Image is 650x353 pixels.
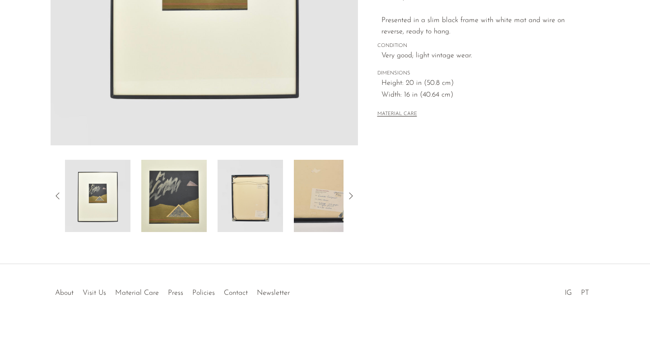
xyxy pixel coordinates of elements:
span: Height: 20 in (50.8 cm) [381,78,580,89]
img: Pyramidal Collage, Framed [218,160,283,232]
a: Visit Us [83,289,106,297]
a: IG [565,289,572,297]
a: Material Care [115,289,159,297]
a: Policies [192,289,215,297]
a: Press [168,289,183,297]
span: Very good; light vintage wear. [381,50,580,62]
ul: Social Medias [560,282,594,299]
span: DIMENSIONS [377,70,580,78]
a: About [55,289,74,297]
button: MATERIAL CARE [377,111,417,118]
span: Width: 16 in (40.64 cm) [381,89,580,101]
img: Pyramidal Collage, Framed [65,160,130,232]
ul: Quick links [51,282,294,299]
span: CONDITION [377,42,580,50]
a: Contact [224,289,248,297]
img: Pyramidal Collage, Framed [294,160,359,232]
a: PT [581,289,589,297]
img: Pyramidal Collage, Framed [141,160,207,232]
